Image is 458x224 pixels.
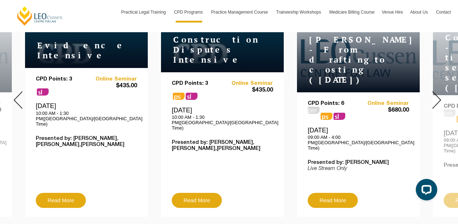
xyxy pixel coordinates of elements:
div: [DATE] [36,102,137,126]
iframe: LiveChat chat widget [410,176,440,206]
h4: Construction Disputes Intensive [167,35,257,65]
p: Presented by: [PERSON_NAME],[PERSON_NAME],[PERSON_NAME] [172,140,273,152]
span: ps [321,113,332,120]
img: Next [432,91,441,109]
span: ps [173,93,185,100]
p: Presented by: [PERSON_NAME],[PERSON_NAME],[PERSON_NAME] [36,136,137,148]
a: Online Seminar [223,81,273,87]
a: Venue Hire [378,2,406,23]
span: sl [333,113,345,120]
span: pm [308,107,320,114]
a: Read More [36,193,86,208]
p: CPD Points: 3 [172,81,223,87]
p: CPD Points: 3 [36,76,87,82]
p: 10:00 AM - 1:30 PM([GEOGRAPHIC_DATA]/[GEOGRAPHIC_DATA] Time) [172,115,273,131]
p: Presented by: [PERSON_NAME] [308,160,409,166]
img: Prev [14,91,23,109]
a: About Us [406,2,432,23]
a: [PERSON_NAME] Centre for Law [16,6,64,26]
a: CPD Programs [170,2,208,23]
a: Contact [433,2,454,23]
a: Medicare Billing Course [326,2,378,23]
p: CPD Points: 6 [308,101,359,107]
span: $680.00 [359,107,409,114]
span: sl [37,88,49,96]
p: 09:00 AM - 4:00 PM([GEOGRAPHIC_DATA]/[GEOGRAPHIC_DATA] Time) [308,135,409,151]
h4: Evidence Intensive [31,40,121,60]
a: Online Seminar [359,101,409,107]
div: [DATE] [172,106,273,131]
span: sl [186,93,198,100]
a: Traineeship Workshops [273,2,326,23]
a: Read More [308,193,358,208]
div: [DATE] [308,126,409,151]
span: $435.00 [223,87,273,94]
a: Practical Legal Training [118,2,171,23]
span: $435.00 [87,82,137,90]
h4: [PERSON_NAME] - From drafting to costing ([DATE]) [303,35,393,85]
a: Read More [172,193,222,208]
a: Online Seminar [87,76,137,82]
p: Live Stream Only [308,166,409,172]
p: 10:00 AM - 1:30 PM([GEOGRAPHIC_DATA]/[GEOGRAPHIC_DATA] Time) [36,111,137,127]
a: Practice Management Course [208,2,273,23]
